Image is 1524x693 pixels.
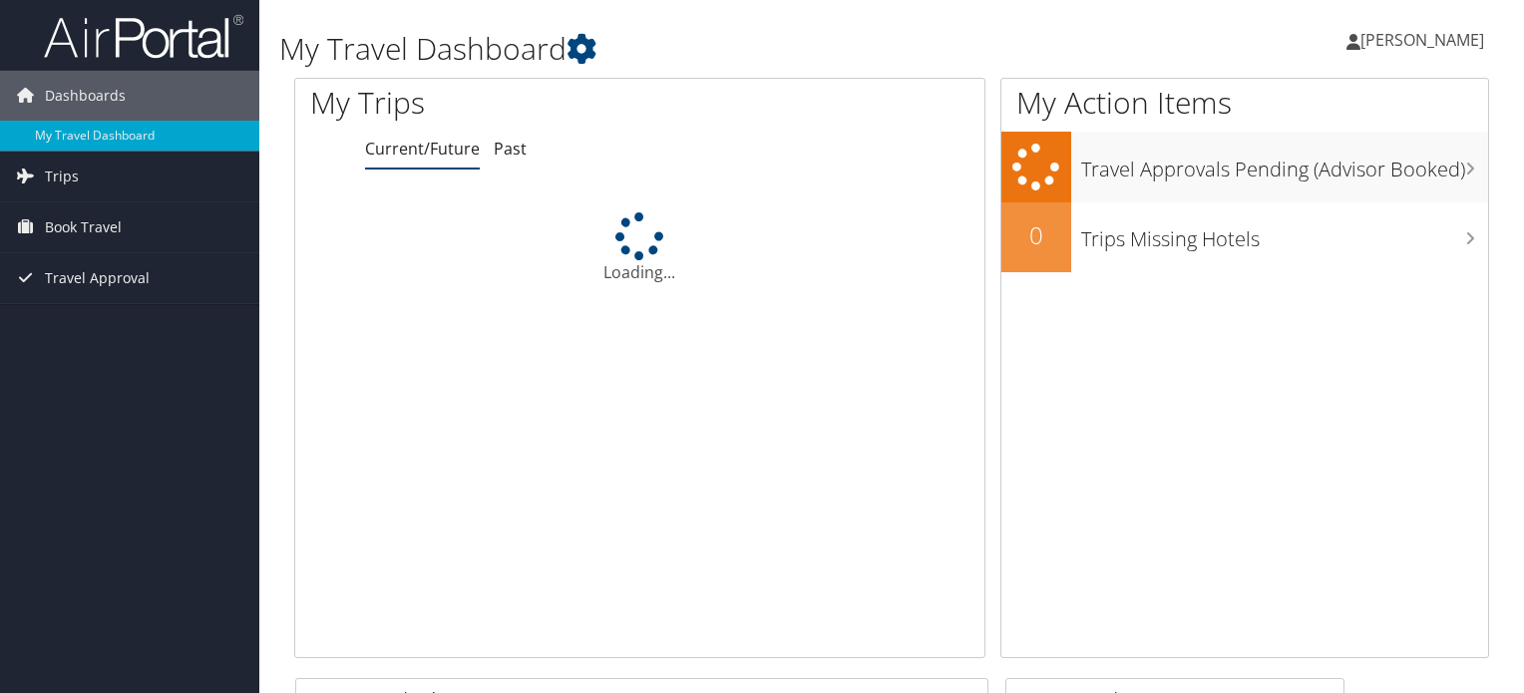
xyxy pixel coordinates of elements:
[45,253,150,303] span: Travel Approval
[45,71,126,121] span: Dashboards
[1081,146,1488,183] h3: Travel Approvals Pending (Advisor Booked)
[279,28,1096,70] h1: My Travel Dashboard
[1081,215,1488,253] h3: Trips Missing Hotels
[1001,132,1488,202] a: Travel Approvals Pending (Advisor Booked)
[365,138,480,160] a: Current/Future
[1001,218,1071,252] h2: 0
[1360,29,1484,51] span: [PERSON_NAME]
[45,152,79,201] span: Trips
[494,138,527,160] a: Past
[45,202,122,252] span: Book Travel
[44,13,243,60] img: airportal-logo.png
[1001,202,1488,272] a: 0Trips Missing Hotels
[295,212,984,284] div: Loading...
[310,82,682,124] h1: My Trips
[1346,10,1504,70] a: [PERSON_NAME]
[1001,82,1488,124] h1: My Action Items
